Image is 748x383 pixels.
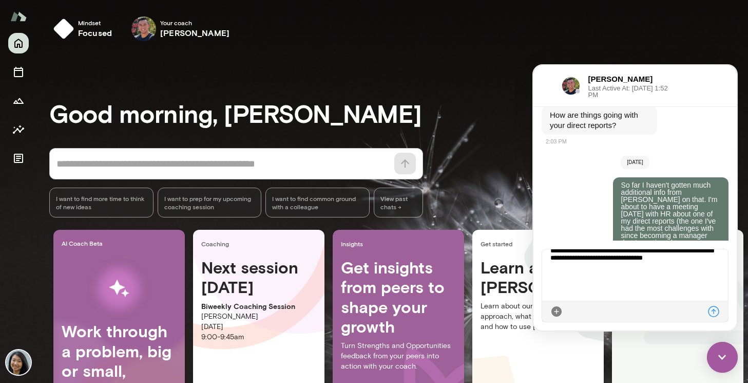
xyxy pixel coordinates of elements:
p: Biweekly Coaching Session [201,301,316,312]
p: 9:00 - 9:45am [201,332,316,342]
button: Insights [8,119,29,140]
img: Mark Guzman [131,16,156,41]
span: Coaching [201,240,320,248]
button: Sessions [8,62,29,82]
img: Mento [10,7,27,26]
img: https://nyc3.digitaloceanspaces.com/mento-space/profiles/claa03m8r00070rusffoa0h30-1668902897859.png [28,11,47,30]
span: Get started [481,240,600,248]
h6: [PERSON_NAME] [160,27,229,39]
div: Attach [17,240,29,252]
div: I want to find common ground with a colleague [265,188,370,217]
button: Growth Plan [8,90,29,111]
p: [DATE] [201,322,316,332]
button: Home [8,33,29,53]
div: Send Message [174,240,186,252]
span: View past chats -> [374,188,423,217]
img: Ruyi Li [6,350,31,375]
span: I want to find more time to think of new ideas [56,194,147,211]
p: So far I haven't gotten much additional info from [PERSON_NAME] on that. I'm about to have a meet... [88,116,187,231]
button: Mindsetfocused [49,12,120,45]
p: Turn Strengths and Opportunities feedback from your peers into action with your coach. [341,341,456,372]
h4: Get insights from peers to shape your growth [341,258,456,337]
span: 2:03 PM [12,73,33,79]
img: mindset [53,19,74,39]
span: Last Active At: [DATE] 1:52 PM [55,20,136,33]
h3: Good morning, [PERSON_NAME] [49,99,748,127]
span: Mindset [78,19,112,27]
span: I want to find common ground with a colleague [272,194,363,211]
span: AI Coach Beta [62,239,181,247]
h4: Learn about [PERSON_NAME] [481,258,596,297]
h4: Next session [DATE] [201,258,316,297]
div: Mark GuzmanYour coach[PERSON_NAME] [124,12,237,45]
span: [DATE] [87,90,116,104]
span: Insights [341,240,460,248]
span: Your coach [160,19,229,27]
img: AI Workflows [73,256,165,321]
p: [PERSON_NAME] [201,312,316,322]
h6: [PERSON_NAME] [55,8,136,20]
p: How are things going with your direct reports? [16,45,116,65]
div: I want to prep for my upcoming coaching session [158,188,262,217]
h6: focused [78,27,112,39]
div: I want to find more time to think of new ideas [49,188,154,217]
span: I want to prep for my upcoming coaching session [164,194,255,211]
p: Learn about our coaching approach, what to expect next, and how to use [PERSON_NAME]. [481,301,596,332]
button: Documents [8,148,29,169]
